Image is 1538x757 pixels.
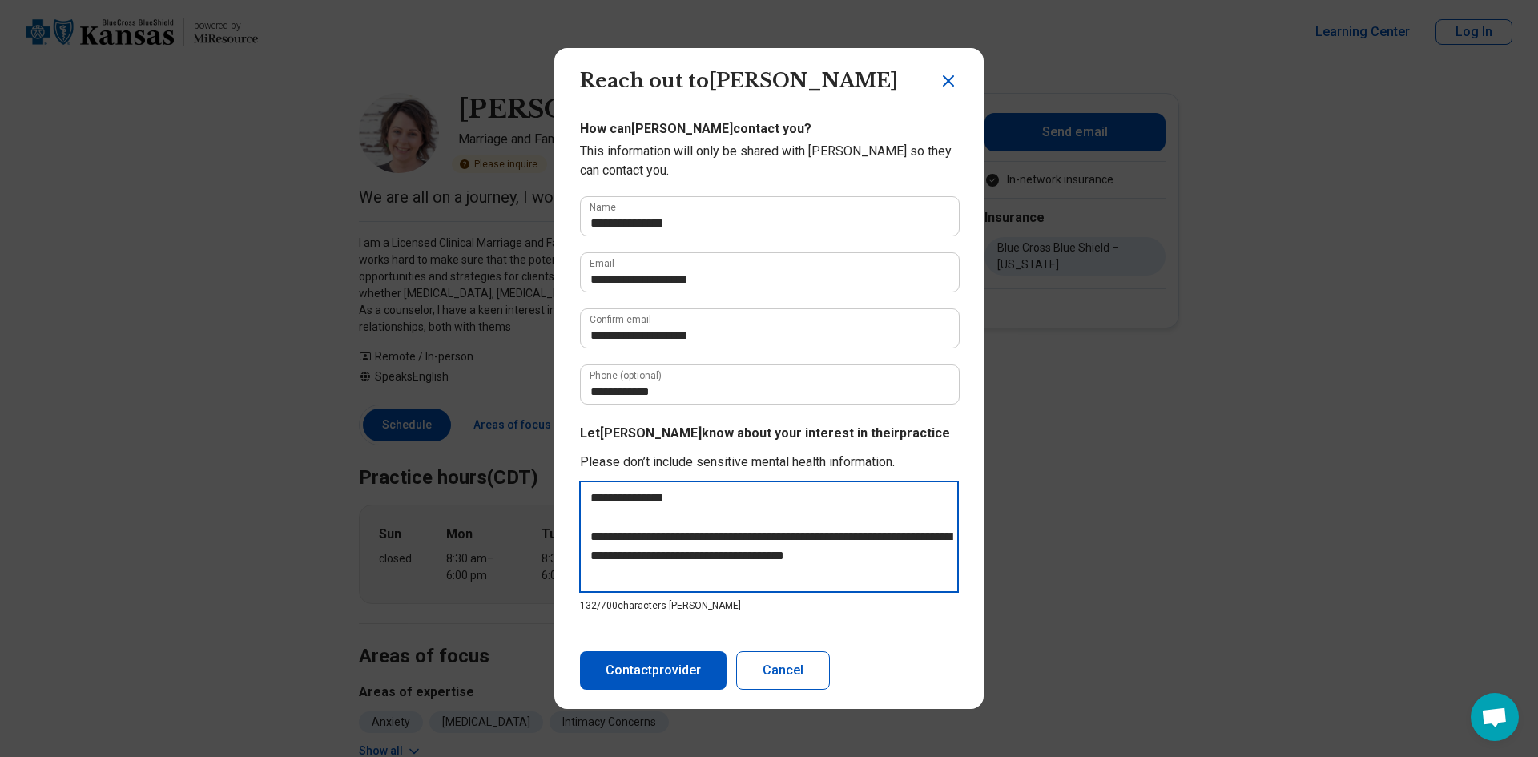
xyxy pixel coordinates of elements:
button: Cancel [736,651,830,690]
label: Phone (optional) [590,371,662,381]
label: Name [590,203,616,212]
button: Contactprovider [580,651,727,690]
p: How can [PERSON_NAME] contact you? [580,119,958,139]
label: Email [590,259,614,268]
p: Let [PERSON_NAME] know about your interest in their practice [580,424,958,443]
button: Close dialog [939,71,958,91]
p: 132/ 700 characters [PERSON_NAME] [580,598,958,613]
p: This information will only be shared with [PERSON_NAME] so they can contact you. [580,142,958,180]
span: Reach out to [PERSON_NAME] [580,69,898,92]
label: Confirm email [590,315,651,324]
p: Please don’t include sensitive mental health information. [580,453,958,472]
